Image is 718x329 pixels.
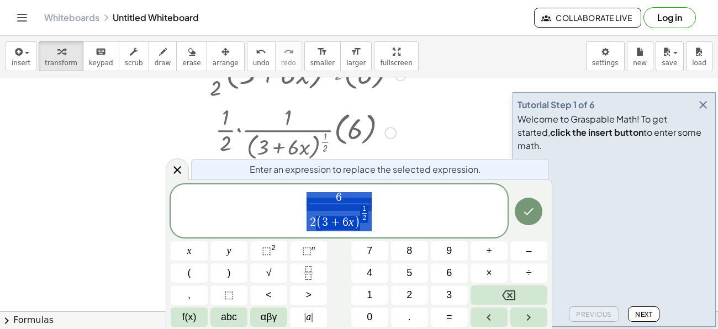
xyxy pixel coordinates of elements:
span: new [633,59,647,67]
span: Enter an expression to replace the selected expression. [250,163,481,176]
b: click the insert button [550,126,643,138]
button: Functions [171,307,208,327]
button: 0 [351,307,388,327]
var: x [349,215,354,229]
button: 6 [431,263,468,283]
span: settings [592,59,619,67]
span: a [304,310,313,325]
button: format_sizesmaller [304,41,341,71]
button: insert [6,41,36,71]
span: redo [281,59,296,67]
span: ( [316,216,322,230]
span: – [526,243,531,258]
button: 5 [391,263,428,283]
span: 2 [362,214,366,221]
button: ( [171,263,208,283]
span: ÷ [526,266,532,280]
button: Absolute value [290,307,327,327]
button: Next [628,306,659,322]
span: √ [266,266,272,280]
span: scrub [125,59,143,67]
i: redo [283,45,294,59]
button: Greek alphabet [250,307,287,327]
sup: n [312,243,315,252]
span: save [662,59,677,67]
button: scrub [119,41,149,71]
button: 4 [351,263,388,283]
button: Squared [250,241,287,261]
span: + [486,243,492,258]
span: . [408,310,411,325]
button: format_sizelarger [340,41,372,71]
span: + [328,217,342,229]
span: αβγ [261,310,277,325]
button: fullscreen [374,41,418,71]
button: Toggle navigation [13,9,31,26]
span: 4 [367,266,372,280]
button: ) [210,263,247,283]
span: 1 [367,288,372,303]
button: , [171,285,208,305]
button: Superscript [290,241,327,261]
button: Done [515,198,542,225]
button: keyboardkeypad [83,41,119,71]
span: ⬚ [262,245,271,256]
button: 1 [351,285,388,305]
button: 9 [431,241,468,261]
button: Alphabet [210,307,247,327]
span: Next [635,310,652,319]
button: Equals [431,307,468,327]
span: fullscreen [380,59,412,67]
span: 3 [322,216,328,229]
span: draw [155,59,171,67]
span: 6 [336,192,342,204]
span: 8 [406,243,412,258]
button: save [656,41,684,71]
button: draw [149,41,177,71]
span: insert [12,59,30,67]
sup: 2 [271,243,276,252]
span: ⬚ [224,288,234,303]
i: undo [256,45,266,59]
button: Times [471,263,508,283]
span: smaller [310,59,335,67]
span: 1 [362,205,366,213]
span: 9 [446,243,452,258]
span: 6 [342,216,349,229]
button: undoundo [247,41,276,71]
button: load [686,41,712,71]
button: Collaborate Live [534,8,641,28]
div: Welcome to Graspable Math! To get started, to enter some math. [518,113,711,152]
button: arrange [207,41,245,71]
span: arrange [213,59,239,67]
button: settings [586,41,625,71]
button: Placeholder [210,285,247,305]
span: 0 [367,310,372,325]
button: y [210,241,247,261]
span: , [188,288,191,303]
button: Fraction [290,263,327,283]
button: Backspace [471,285,547,305]
i: keyboard [96,45,106,59]
button: 3 [431,285,468,305]
button: redoredo [275,41,302,71]
i: format_size [351,45,361,59]
span: undo [253,59,270,67]
span: 3 [446,288,452,303]
button: Left arrow [471,307,508,327]
span: × [486,266,492,280]
button: . [391,307,428,327]
span: ( [188,266,191,280]
i: format_size [317,45,328,59]
button: Minus [510,241,547,261]
button: Square root [250,263,287,283]
span: 2 [310,216,316,229]
span: 2 [406,288,412,303]
span: abc [221,310,237,325]
div: Tutorial Step 1 of 6 [518,98,595,112]
span: ⬚ [302,245,312,256]
a: Whiteboards [44,12,99,23]
span: ) [353,216,360,230]
span: transform [45,59,77,67]
span: 5 [406,266,412,280]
